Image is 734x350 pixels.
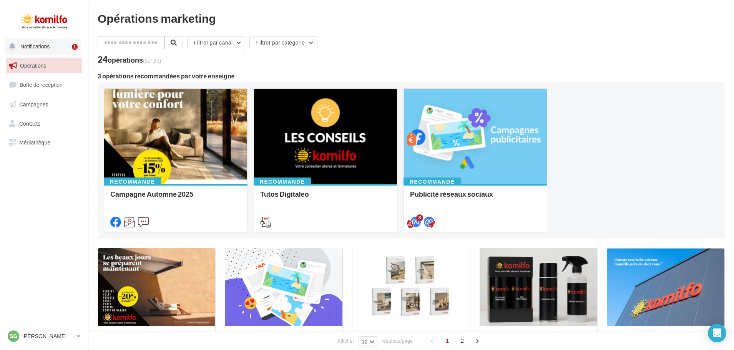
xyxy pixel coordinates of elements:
[72,44,78,50] div: 1
[5,58,84,74] a: Opérations
[260,190,391,206] div: Tutos Digitaleo
[20,81,63,88] span: Boîte de réception
[6,329,82,343] a: SG [PERSON_NAME]
[441,335,453,347] span: 1
[98,73,725,79] div: 3 opérations recommandées par votre enseigne
[337,337,354,345] span: Afficher
[708,324,726,342] div: Open Intercom Messenger
[416,214,423,221] div: 8
[104,177,161,186] div: Recommandé
[110,190,241,206] div: Campagne Automne 2025
[19,139,50,146] span: Médiathèque
[456,335,468,347] span: 2
[5,38,81,55] button: Notifications 1
[254,177,311,186] div: Recommandé
[143,57,161,64] span: (sur 25)
[19,120,40,126] span: Contacts
[19,101,48,108] span: Campagnes
[20,62,46,69] span: Opérations
[5,116,84,132] a: Contacts
[249,36,317,49] button: Filtrer par catégorie
[359,336,377,347] button: 12
[362,338,368,345] span: 12
[382,337,413,345] span: résultats/page
[10,332,17,340] span: SG
[5,96,84,113] a: Campagnes
[404,177,461,186] div: Recommandé
[108,56,161,63] div: opérations
[187,36,245,49] button: Filtrer par canal
[20,43,50,50] span: Notifications
[5,76,84,93] a: Boîte de réception
[22,332,73,340] p: [PERSON_NAME]
[5,134,84,151] a: Médiathèque
[410,190,541,206] div: Publicité réseaux sociaux
[98,12,725,24] div: Opérations marketing
[98,55,161,64] div: 24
